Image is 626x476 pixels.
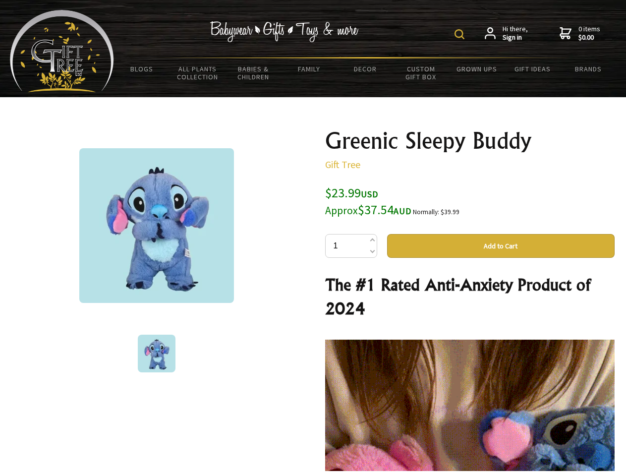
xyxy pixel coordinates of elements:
[226,59,282,87] a: Babies & Children
[361,188,378,200] span: USD
[503,25,528,42] span: Hi there,
[114,59,170,79] a: BLOGS
[138,335,175,372] img: Greenic Sleepy Buddy
[387,234,615,258] button: Add to Cart
[325,275,590,318] strong: The #1 Rated Anti-Anxiety Product of 2024
[561,59,617,79] a: Brands
[325,204,358,217] small: Approx
[325,158,360,171] a: Gift Tree
[560,25,600,42] a: 0 items$0.00
[170,59,226,87] a: All Plants Collection
[325,129,615,153] h1: Greenic Sleepy Buddy
[485,25,528,42] a: Hi there,Sign in
[413,208,459,216] small: Normally: $39.99
[449,59,505,79] a: Grown Ups
[505,59,561,79] a: Gift Ideas
[325,184,411,218] span: $23.99 $37.54
[394,205,411,217] span: AUD
[393,59,449,87] a: Custom Gift Box
[10,10,114,92] img: Babyware - Gifts - Toys and more...
[578,33,600,42] strong: $0.00
[455,29,464,39] img: product search
[578,24,600,42] span: 0 items
[337,59,393,79] a: Decor
[503,33,528,42] strong: Sign in
[79,148,234,303] img: Greenic Sleepy Buddy
[282,59,338,79] a: Family
[210,21,359,42] img: Babywear - Gifts - Toys & more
